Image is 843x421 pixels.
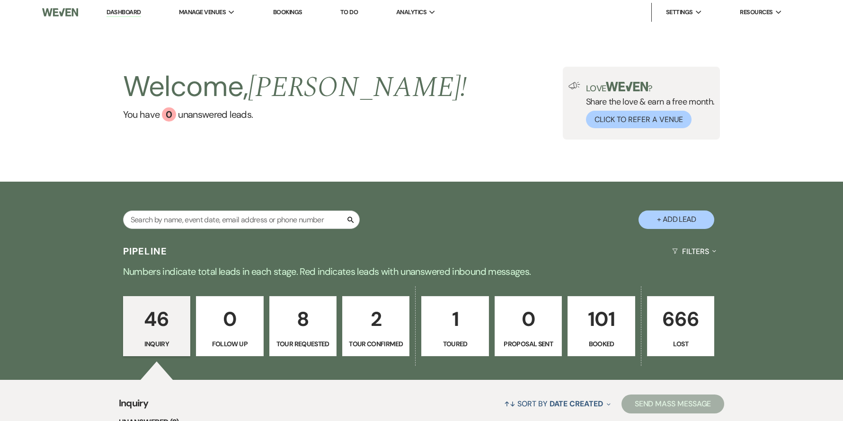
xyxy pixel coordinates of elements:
p: Proposal Sent [501,339,556,349]
span: Resources [740,8,772,17]
a: To Do [340,8,358,16]
p: 666 [653,303,708,335]
p: Booked [574,339,629,349]
p: 8 [275,303,330,335]
h3: Pipeline [123,245,168,258]
p: Inquiry [129,339,184,349]
span: Date Created [550,399,603,409]
img: loud-speaker-illustration.svg [568,82,580,89]
p: Love ? [586,82,715,93]
span: Settings [666,8,693,17]
button: Click to Refer a Venue [586,111,692,128]
span: ↑↓ [504,399,515,409]
span: Analytics [396,8,426,17]
span: [PERSON_NAME] ! [248,66,467,109]
p: Tour Confirmed [348,339,403,349]
p: 101 [574,303,629,335]
a: 2Tour Confirmed [342,296,409,357]
a: 0Proposal Sent [495,296,562,357]
button: Filters [668,239,720,264]
img: weven-logo-green.svg [606,82,648,91]
span: Manage Venues [179,8,226,17]
p: Follow Up [202,339,257,349]
a: You have 0 unanswered leads. [123,107,467,122]
p: 0 [202,303,257,335]
a: 666Lost [647,296,714,357]
button: + Add Lead [639,210,714,229]
a: 8Tour Requested [269,296,337,357]
a: 101Booked [568,296,635,357]
button: Sort By Date Created [500,391,614,416]
div: Share the love & earn a free month. [580,82,715,128]
button: Send Mass Message [621,395,725,413]
h2: Welcome, [123,67,467,107]
a: 46Inquiry [123,296,190,357]
p: Tour Requested [275,339,330,349]
p: Toured [427,339,482,349]
p: 46 [129,303,184,335]
p: Lost [653,339,708,349]
p: 1 [427,303,482,335]
a: 1Toured [421,296,488,357]
span: Inquiry [119,396,149,416]
p: 0 [501,303,556,335]
p: Numbers indicate total leads in each stage. Red indicates leads with unanswered inbound messages. [81,264,763,279]
img: Weven Logo [42,2,78,22]
a: 0Follow Up [196,296,263,357]
a: Bookings [273,8,302,16]
input: Search by name, event date, email address or phone number [123,210,360,229]
p: 2 [348,303,403,335]
a: Dashboard [106,8,141,17]
div: 0 [162,107,176,122]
